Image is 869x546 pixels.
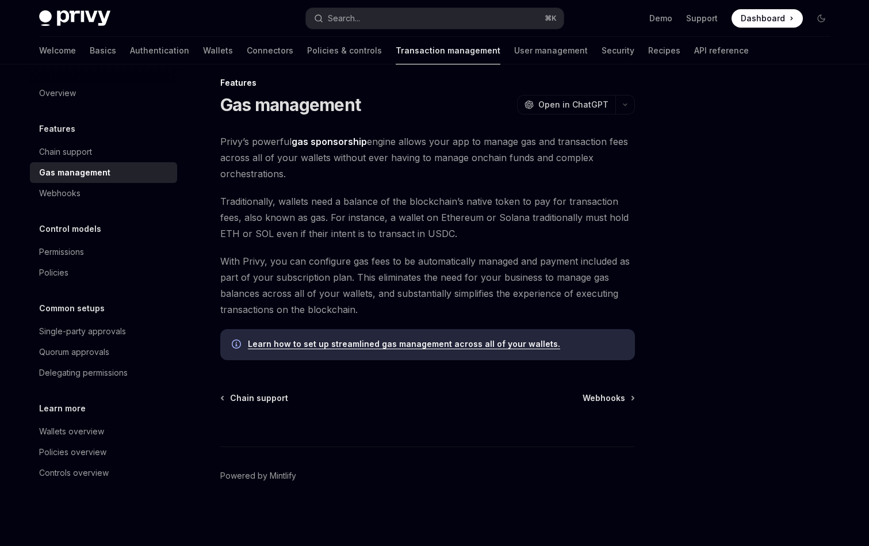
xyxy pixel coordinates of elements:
[39,324,126,338] div: Single-party approvals
[30,442,177,463] a: Policies overview
[30,262,177,283] a: Policies
[39,222,101,236] h5: Control models
[39,166,110,180] div: Gas management
[307,37,382,64] a: Policies & controls
[39,86,76,100] div: Overview
[741,13,785,24] span: Dashboard
[220,253,635,318] span: With Privy, you can configure gas fees to be automatically managed and payment included as part o...
[39,402,86,415] h5: Learn more
[220,94,361,115] h1: Gas management
[220,193,635,242] span: Traditionally, wallets need a balance of the blockchain’s native token to pay for transaction fee...
[39,466,109,480] div: Controls overview
[30,463,177,483] a: Controls overview
[39,301,105,315] h5: Common setups
[602,37,634,64] a: Security
[583,392,625,404] span: Webhooks
[545,14,557,23] span: ⌘ K
[812,9,830,28] button: Toggle dark mode
[39,366,128,380] div: Delegating permissions
[396,37,500,64] a: Transaction management
[220,470,296,482] a: Powered by Mintlify
[39,145,92,159] div: Chain support
[39,425,104,438] div: Wallets overview
[30,183,177,204] a: Webhooks
[90,37,116,64] a: Basics
[648,37,680,64] a: Recipes
[686,13,718,24] a: Support
[328,12,360,25] div: Search...
[130,37,189,64] a: Authentication
[30,342,177,362] a: Quorum approvals
[30,321,177,342] a: Single-party approvals
[732,9,803,28] a: Dashboard
[39,445,106,459] div: Policies overview
[30,83,177,104] a: Overview
[39,266,68,280] div: Policies
[538,99,608,110] span: Open in ChatGPT
[583,392,634,404] a: Webhooks
[649,13,672,24] a: Demo
[39,345,109,359] div: Quorum approvals
[517,95,615,114] button: Open in ChatGPT
[39,122,75,136] h5: Features
[39,245,84,259] div: Permissions
[30,421,177,442] a: Wallets overview
[30,142,177,162] a: Chain support
[221,392,288,404] a: Chain support
[306,8,564,29] button: Search...⌘K
[694,37,749,64] a: API reference
[248,339,560,349] a: Learn how to set up streamlined gas management across all of your wallets.
[247,37,293,64] a: Connectors
[39,37,76,64] a: Welcome
[39,186,81,200] div: Webhooks
[39,10,110,26] img: dark logo
[232,339,243,351] svg: Info
[203,37,233,64] a: Wallets
[30,242,177,262] a: Permissions
[220,133,635,182] span: Privy’s powerful engine allows your app to manage gas and transaction fees across all of your wal...
[30,362,177,383] a: Delegating permissions
[220,77,635,89] div: Features
[514,37,588,64] a: User management
[30,162,177,183] a: Gas management
[230,392,288,404] span: Chain support
[292,136,367,147] strong: gas sponsorship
